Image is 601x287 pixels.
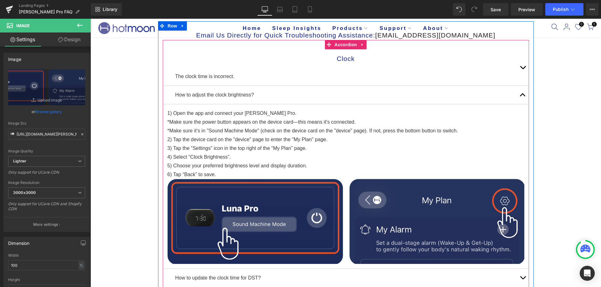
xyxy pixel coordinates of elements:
[77,143,434,151] p: 5) Choose your preferred brightness level and display duration.
[91,3,122,16] a: New Library
[4,217,90,232] button: More settings
[77,99,434,108] p: *Make sure the power button appears on the device card—this means it's connected.
[8,181,85,185] div: Image Resolution
[8,170,85,179] div: Only support for UCare CDN
[77,92,206,97] span: 1) Open the app and connect your [PERSON_NAME] Pro.
[79,261,84,270] div: %
[302,3,317,16] a: Mobile
[553,7,568,12] span: Publish
[33,222,58,227] p: More settings
[8,108,85,115] div: or
[272,3,287,16] a: Laptop
[580,266,595,281] div: Open Intercom Messenger
[88,2,96,12] a: Expand / Collapse
[47,32,92,47] a: Design
[511,3,543,16] a: Preview
[545,3,583,16] button: Publish
[8,121,85,126] div: Image Src
[85,35,426,45] h1: Clock
[8,201,85,215] div: Only support for UCare CDN and Shopify CDN
[35,106,62,117] a: Browse gallery
[518,6,535,13] span: Preview
[8,129,85,140] input: Link
[85,72,426,81] p: How to adjust the clock brightness?
[8,260,85,270] input: auto
[257,3,272,16] a: Desktop
[491,6,501,13] span: Save
[72,12,439,21] h1: Email Us Directly for Quick Troubleshooting Assistance:
[8,237,30,246] div: Dimension
[85,255,426,264] p: How to update the clock time for DST?
[8,2,64,17] img: Hotmoon
[8,53,21,62] div: Image
[77,116,434,125] p: 2) Tap the device card on the "device" page to enter the "My Plan" page.
[8,149,85,153] div: Image Quality
[76,2,88,12] span: Row
[19,3,91,8] a: Landing Pages
[287,3,302,16] a: Tablet
[8,278,85,282] div: Height
[13,190,36,195] b: 3000x3000
[268,21,276,31] a: Expand / Collapse
[468,3,480,16] button: Redo
[453,3,465,16] button: Undo
[103,7,117,12] span: Library
[77,151,434,160] p: 6) Tap “Back” to save.
[8,253,85,258] div: Width
[285,13,405,20] a: [EMAIL_ADDRESS][DOMAIN_NAME]
[13,159,26,163] b: Lighter
[77,108,434,116] p: *Make sure it’s in "Sound Machine Mode" (check on the device card on the "device" page). If not, ...
[77,134,434,143] p: 4) Select “Clock Brightness”.
[85,53,426,62] p: The clock time is incorrect.
[243,21,268,31] span: Accordion
[77,125,434,134] p: 3) Tap the “Settings” icon in the top right of the “My Plan” page.
[19,9,73,14] span: [PERSON_NAME] Pro FAQ
[586,3,598,16] button: More
[16,23,30,28] span: Image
